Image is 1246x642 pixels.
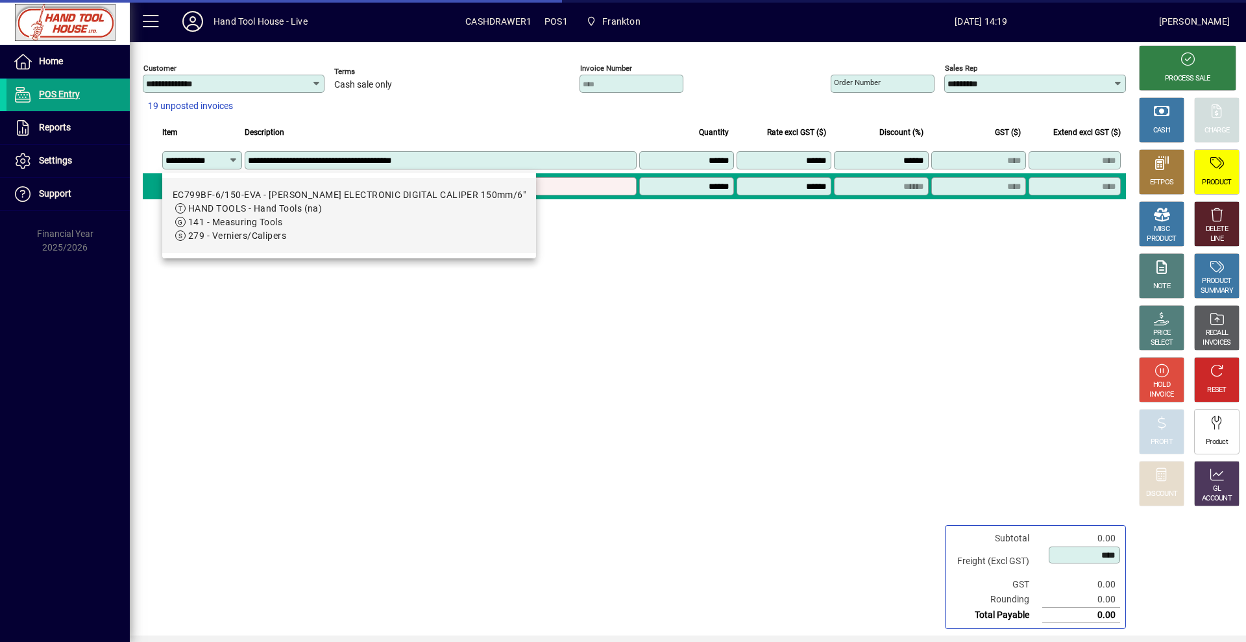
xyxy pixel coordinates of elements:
div: PRICE [1153,328,1171,338]
mat-label: Order number [834,78,881,87]
span: Terms [334,68,412,76]
a: Reports [6,112,130,144]
span: Extend excl GST ($) [1053,125,1121,140]
div: DELETE [1206,225,1228,234]
mat-label: Customer [143,64,177,73]
div: SELECT [1151,338,1173,348]
div: PRODUCT [1147,234,1176,244]
div: NOTE [1153,282,1170,291]
a: Settings [6,145,130,177]
div: PROCESS SALE [1165,74,1210,84]
div: DISCOUNT [1146,489,1177,499]
div: EFTPOS [1150,178,1174,188]
td: Total Payable [951,608,1042,623]
span: GST ($) [995,125,1021,140]
div: PRODUCT [1202,178,1231,188]
span: Description [245,125,284,140]
div: Product [1206,438,1228,447]
span: Rate excl GST ($) [767,125,826,140]
span: Settings [39,155,72,166]
div: RESET [1207,386,1227,395]
div: CHARGE [1204,126,1230,136]
span: Home [39,56,63,66]
div: INVOICE [1149,390,1173,400]
div: PROFIT [1151,438,1173,447]
a: Home [6,45,130,78]
div: CASH [1153,126,1170,136]
mat-label: Sales rep [945,64,977,73]
div: MISC [1154,225,1169,234]
td: 0.00 [1042,608,1120,623]
div: ACCOUNT [1202,494,1232,504]
mat-option: EC799BF-6/150-EVA - STARRETT ELECTRONIC DIGITAL CALIPER 150mm/6" [162,178,536,253]
td: Rounding [951,592,1042,608]
span: Cash sale only [334,80,392,90]
div: HOLD [1153,380,1170,390]
td: 0.00 [1042,531,1120,546]
button: 19 unposted invoices [143,95,238,118]
span: CASHDRAWER1 [465,11,531,32]
div: [PERSON_NAME] [1159,11,1230,32]
span: Frankton [602,11,640,32]
div: GL [1213,484,1221,494]
span: 279 - Verniers/Calipers [188,230,286,241]
span: Support [39,188,71,199]
div: EC799BF-6/150-EVA - [PERSON_NAME] ELECTRONIC DIGITAL CALIPER 150mm/6" [173,188,526,202]
td: Freight (Excl GST) [951,546,1042,577]
div: PRODUCT [1202,277,1231,286]
span: Quantity [699,125,729,140]
a: Support [6,178,130,210]
button: Profile [172,10,214,33]
span: Frankton [581,10,646,33]
td: 0.00 [1042,577,1120,592]
span: [DATE] 14:19 [803,11,1159,32]
div: Hand Tool House - Live [214,11,308,32]
mat-label: Invoice number [580,64,632,73]
span: Discount (%) [879,125,923,140]
td: 0.00 [1042,592,1120,608]
span: POS Entry [39,89,80,99]
span: 19 unposted invoices [148,99,233,113]
div: INVOICES [1203,338,1230,348]
div: RECALL [1206,328,1228,338]
span: 141 - Measuring Tools [188,217,282,227]
div: SUMMARY [1201,286,1233,296]
span: POS1 [544,11,568,32]
div: LINE [1210,234,1223,244]
span: Reports [39,122,71,132]
span: HAND TOOLS - Hand Tools (na) [188,203,322,214]
span: Item [162,125,178,140]
td: Subtotal [951,531,1042,546]
td: GST [951,577,1042,592]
